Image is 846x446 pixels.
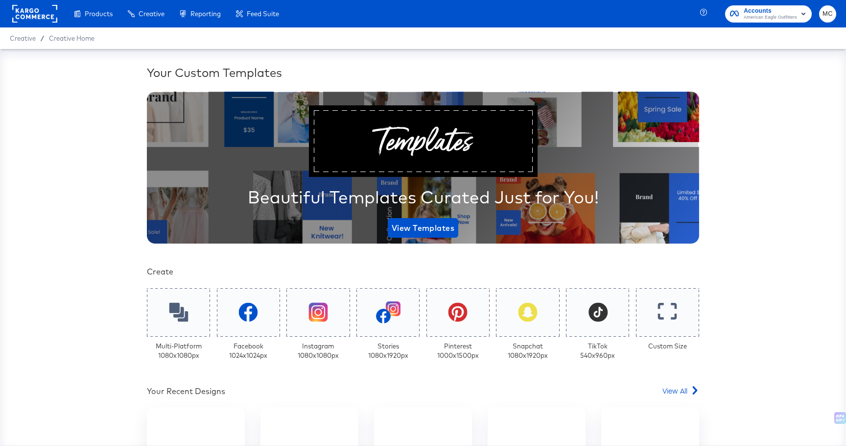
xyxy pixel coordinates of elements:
[10,34,36,42] span: Creative
[247,10,279,18] span: Feed Suite
[147,64,699,81] div: Your Custom Templates
[139,10,164,18] span: Creative
[368,342,408,360] div: Stories 1080 x 1920 px
[156,342,202,360] div: Multi-Platform 1080 x 1080 px
[508,342,548,360] div: Snapchat 1080 x 1920 px
[744,14,797,22] span: American Eagle Outfitters
[744,6,797,16] span: Accounts
[190,10,221,18] span: Reporting
[85,10,113,18] span: Products
[388,218,458,238] button: View Templates
[725,5,812,23] button: AccountsAmerican Eagle Outfitters
[392,221,454,235] span: View Templates
[147,266,699,277] div: Create
[298,342,339,360] div: Instagram 1080 x 1080 px
[248,185,599,209] div: Beautiful Templates Curated Just for You!
[823,8,832,20] span: MC
[662,386,687,396] span: View All
[819,5,836,23] button: MC
[229,342,267,360] div: Facebook 1024 x 1024 px
[437,342,479,360] div: Pinterest 1000 x 1500 px
[648,342,687,351] div: Custom Size
[36,34,49,42] span: /
[49,34,94,42] a: Creative Home
[662,386,699,400] a: View All
[580,342,615,360] div: TikTok 540 x 960 px
[147,386,225,397] div: Your Recent Designs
